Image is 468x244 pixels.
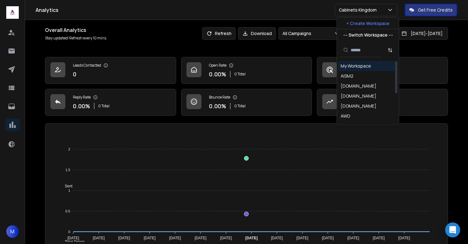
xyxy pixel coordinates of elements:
[339,7,379,13] p: Cabinets Kingdom
[6,6,19,19] img: logo
[341,103,376,109] div: [DOMAIN_NAME]
[384,44,396,56] button: Sort by Sort A-Z
[45,57,176,84] a: Leads Contacted0
[68,236,79,240] tspan: [DATE]
[6,225,19,238] button: M
[45,36,107,41] p: Stay updated! Refresh every 10 mins.
[322,236,334,240] tspan: [DATE]
[251,30,272,37] p: Download
[209,70,226,79] p: 0.00 %
[445,222,460,237] div: Open Intercom Messenger
[396,27,448,40] button: [DATE]-[DATE]
[209,63,226,68] p: Open Rate
[195,236,207,240] tspan: [DATE]
[341,83,376,89] div: [DOMAIN_NAME]
[234,104,246,109] p: 0 Total
[405,4,457,16] button: Get Free Credits
[341,63,371,69] div: My Workspace
[209,102,226,110] p: 0.00 %
[60,240,85,244] span: Total Opens
[271,236,283,240] tspan: [DATE]
[238,27,276,40] button: Download
[220,236,232,240] tspan: [DATE]
[215,30,231,37] p: Refresh
[398,236,410,240] tspan: [DATE]
[343,32,393,38] p: --- Switch Workspace ---
[341,123,349,129] div: Bani
[181,57,312,84] a: Open Rate0.00%0 Total
[169,236,181,240] tspan: [DATE]
[341,113,350,119] div: AWD
[181,89,312,116] a: Bounce Rate0.00%0 Total
[373,236,385,240] tspan: [DATE]
[209,95,230,100] p: Bounce Rate
[348,236,359,240] tspan: [DATE]
[93,236,105,240] tspan: [DATE]
[118,236,130,240] tspan: [DATE]
[36,6,335,14] h1: Analytics
[69,230,70,234] tspan: 0
[73,63,101,68] p: Leads Contacted
[282,30,314,37] p: All Campaigns
[341,93,376,99] div: [DOMAIN_NAME]
[98,104,109,109] p: 0 Total
[317,89,448,116] a: Opportunities0$0
[73,70,76,79] p: 0
[234,72,246,77] p: 0 Total
[337,18,399,29] button: + Create Workspace
[60,184,73,188] span: Sent
[45,26,107,34] h1: Overall Analytics
[245,236,258,240] tspan: [DATE]
[346,20,389,27] p: + Create Workspace
[202,27,236,40] button: Refresh
[317,57,448,84] a: Click Rate0.00%0 Total
[65,168,70,172] tspan: 1.5
[45,89,176,116] a: Reply Rate0.00%0 Total
[73,102,90,110] p: 0.00 %
[69,147,70,151] tspan: 2
[341,73,354,79] div: AISM2
[144,236,156,240] tspan: [DATE]
[297,236,308,240] tspan: [DATE]
[69,189,70,192] tspan: 1
[418,7,453,13] p: Get Free Credits
[65,209,70,213] tspan: 0.5
[73,95,91,100] p: Reply Rate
